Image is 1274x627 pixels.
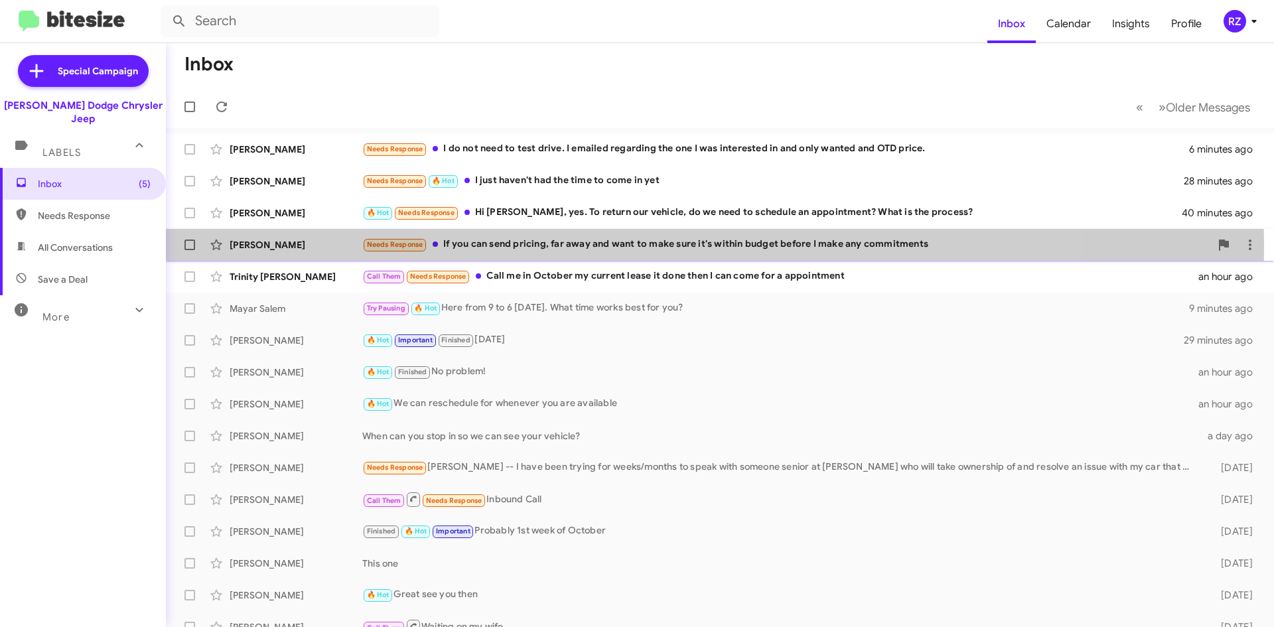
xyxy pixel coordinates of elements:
div: an hour ago [1198,397,1263,411]
a: Special Campaign [18,55,149,87]
span: 🔥 Hot [367,336,389,344]
div: [PERSON_NAME] [230,557,362,570]
span: Needs Response [367,145,423,153]
div: Mayar Salem [230,302,362,315]
div: RZ [1224,10,1246,33]
div: Probably 1st week of October [362,523,1200,539]
div: [PERSON_NAME] [230,397,362,411]
div: [PERSON_NAME] [230,334,362,347]
div: [DATE] [1200,589,1263,602]
div: [PERSON_NAME] [230,238,362,251]
div: [DATE] [1200,493,1263,506]
div: Call me in October my current lease it done then I can come for a appointment [362,269,1198,284]
div: Great see you then [362,587,1200,602]
div: [PERSON_NAME] [230,493,362,506]
div: No problem! [362,364,1198,380]
span: More [42,311,70,323]
span: Needs Response [367,463,423,472]
span: Finished [398,368,427,376]
div: [PERSON_NAME] [230,143,362,156]
input: Search [161,5,439,37]
a: Profile [1161,5,1212,43]
span: Save a Deal [38,273,88,286]
span: Labels [42,147,81,159]
div: [DATE] [1200,525,1263,538]
span: 🔥 Hot [432,176,455,185]
span: Needs Response [367,176,423,185]
div: Trinity [PERSON_NAME] [230,270,362,283]
span: » [1159,99,1166,115]
span: (5) [139,177,151,190]
div: When can you stop in so we can see your vehicle? [362,429,1200,443]
span: Needs Response [410,272,466,281]
span: Important [436,527,470,535]
div: [PERSON_NAME] [230,461,362,474]
div: [PERSON_NAME] [230,429,362,443]
div: 29 minutes ago [1184,334,1263,347]
div: 6 minutes ago [1189,143,1263,156]
div: This one [362,557,1200,570]
div: [PERSON_NAME] -- I have been trying for weeks/months to speak with someone senior at [PERSON_NAME... [362,460,1200,475]
div: If you can send pricing, far away and want to make sure it's within budget before I make any comm... [362,237,1210,252]
div: I do not need to test drive. I emailed regarding the one I was interested in and only wanted and ... [362,141,1189,157]
div: [PERSON_NAME] [230,589,362,602]
span: Needs Response [398,208,455,217]
a: Inbox [987,5,1036,43]
span: Finished [441,336,470,344]
span: Needs Response [38,209,151,222]
div: We can reschedule for whenever you are available [362,396,1198,411]
span: Call Them [367,496,401,505]
span: Important [398,336,433,344]
a: Calendar [1036,5,1101,43]
a: Insights [1101,5,1161,43]
div: Hi [PERSON_NAME], yes. To return our vehicle, do we need to schedule an appointment? What is the ... [362,205,1184,220]
span: Try Pausing [367,304,405,313]
div: [DATE] [1200,461,1263,474]
span: 🔥 Hot [367,591,389,599]
h1: Inbox [184,54,234,75]
div: [PERSON_NAME] [230,206,362,220]
span: Needs Response [367,240,423,249]
div: [DATE] [1200,557,1263,570]
span: All Conversations [38,241,113,254]
span: « [1136,99,1143,115]
span: Inbox [38,177,151,190]
span: Finished [367,527,396,535]
span: Special Campaign [58,64,138,78]
span: Call Them [367,272,401,281]
div: an hour ago [1198,270,1263,283]
span: 🔥 Hot [367,399,389,408]
span: 🔥 Hot [414,304,437,313]
div: 40 minutes ago [1184,206,1263,220]
div: Inbound Call [362,491,1200,508]
div: [PERSON_NAME] [230,366,362,379]
span: Older Messages [1166,100,1250,115]
div: [PERSON_NAME] [230,174,362,188]
span: 🔥 Hot [367,208,389,217]
div: 28 minutes ago [1184,174,1263,188]
button: Previous [1128,94,1151,121]
div: a day ago [1200,429,1263,443]
button: RZ [1212,10,1259,33]
div: [PERSON_NAME] [230,525,362,538]
div: I just haven't had the time to come in yet [362,173,1184,188]
button: Next [1151,94,1258,121]
div: Here from 9 to 6 [DATE]. What time works best for you? [362,301,1189,316]
span: Needs Response [426,496,482,505]
span: 🔥 Hot [367,368,389,376]
span: 🔥 Hot [405,527,427,535]
nav: Page navigation example [1129,94,1258,121]
div: [DATE] [362,332,1184,348]
div: 9 minutes ago [1189,302,1263,315]
div: an hour ago [1198,366,1263,379]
